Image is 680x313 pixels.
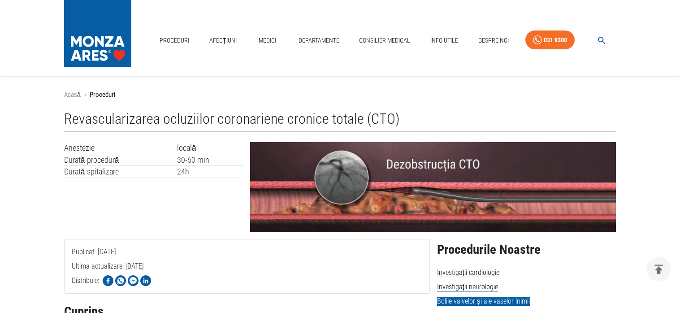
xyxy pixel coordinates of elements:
td: locală [177,142,243,154]
span: Publicat: [DATE] [72,248,116,292]
h2: Procedurile Noastre [437,243,616,257]
td: Durată procedură [64,154,177,166]
td: 30-60 min [177,154,243,166]
a: Despre Noi [475,31,512,50]
nav: breadcrumb [64,90,616,100]
p: Distribuie: [72,275,99,286]
button: delete [646,257,671,282]
span: Investigații cardiologie [437,268,499,277]
p: Proceduri [90,90,115,100]
img: Share on LinkedIn [140,275,151,286]
img: Share on Facebook [103,275,113,286]
a: Afecțiuni [206,31,241,50]
td: 24h [177,166,243,178]
a: Proceduri [156,31,193,50]
h1: Revascularizarea ocluziilor coronariene cronice totale (CTO) [64,111,616,131]
a: Departamente [295,31,343,50]
span: Bolile valvelor și ale vaselor inimii [437,297,530,306]
a: Medici [253,31,282,50]
img: Revascularizarea ocluziilor coronariene cronice totale (CTO) | MONZA ARES [250,142,616,232]
td: Anestezie [64,142,177,154]
img: Share on Facebook Messenger [128,275,139,286]
img: Share on WhatsApp [115,275,126,286]
div: 031 9300 [544,35,567,46]
li: › [84,90,86,100]
a: Consilier Medical [355,31,414,50]
a: 031 9300 [525,30,575,50]
span: Ultima actualizare: [DATE] [72,262,144,306]
td: Durată spitalizare [64,166,177,178]
a: Acasă [64,91,81,99]
span: Investigații neurologie [437,283,498,291]
a: Info Utile [427,31,462,50]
